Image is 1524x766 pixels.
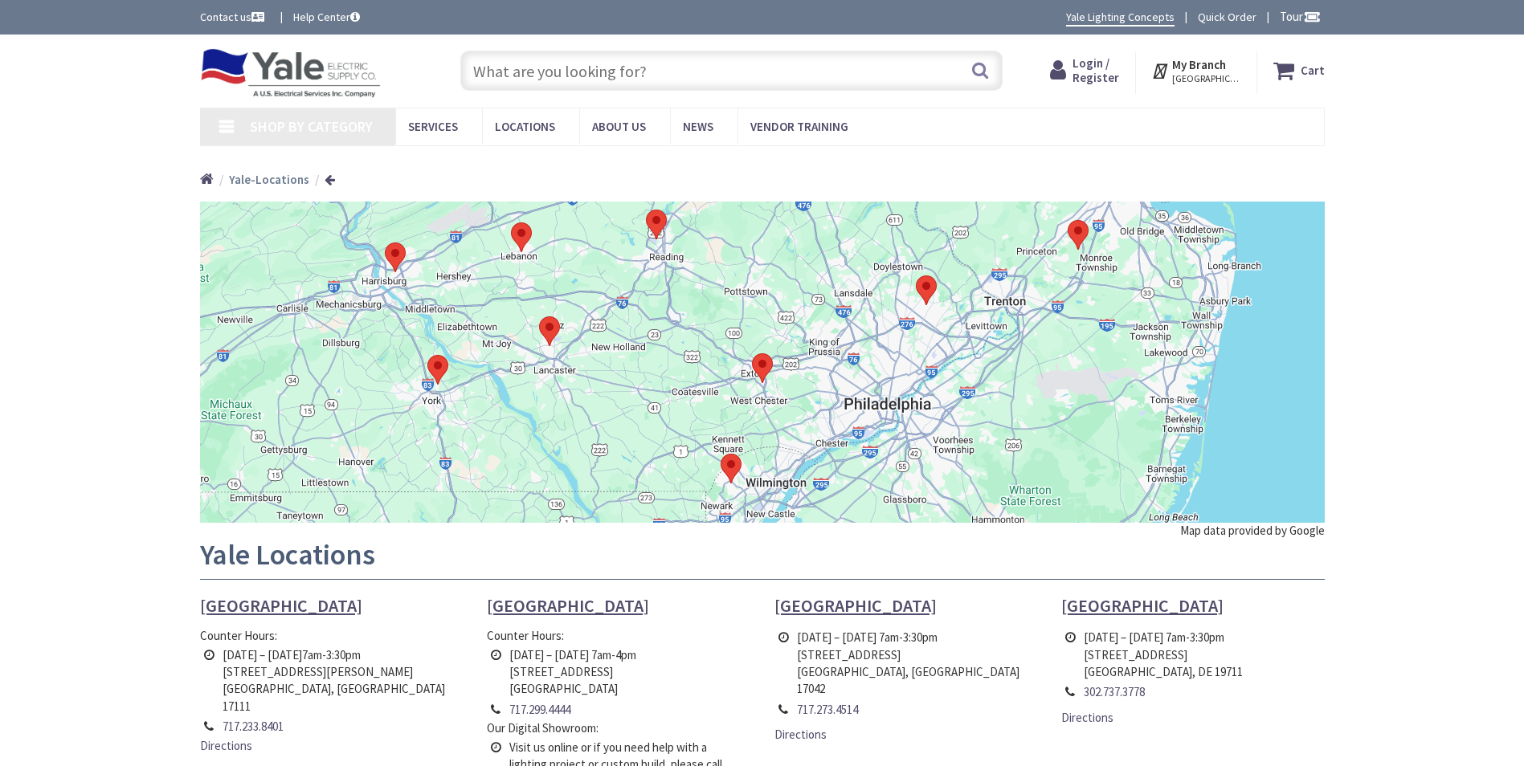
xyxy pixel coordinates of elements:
a: Help Center [293,9,360,25]
a: 717.233.8401 [223,718,284,735]
td: [DATE] – [DATE] 7am-3:30pm [STREET_ADDRESS] [GEOGRAPHIC_DATA], DE 19711 [1080,627,1247,682]
strong: My Branch [1172,57,1226,72]
span: News [683,119,713,134]
div: [DATE] – [DATE] 7am-3:30pm [797,629,1022,646]
div: Map data provided by Google [1180,522,1325,539]
input: What are you looking for? [460,51,1003,91]
span: [GEOGRAPHIC_DATA] [774,594,937,617]
strong: Yale-Locations [229,172,309,187]
div: [GEOGRAPHIC_DATA], [GEOGRAPHIC_DATA] 17042 [797,663,1022,698]
a: 302.737.3778 [1084,683,1145,700]
span: Vendor Training [750,119,848,134]
strong: Cart [1301,56,1325,85]
a: Yale Lighting Concepts [1066,9,1175,26]
a: [GEOGRAPHIC_DATA] [774,596,937,615]
a: [GEOGRAPHIC_DATA] [1061,596,1224,615]
span: Shop By Category [250,117,373,136]
a: Login / Register [1050,56,1119,85]
span: 7am-3:30pm [302,647,361,662]
span: [GEOGRAPHIC_DATA], [GEOGRAPHIC_DATA] [1172,72,1240,85]
span: Services [408,119,458,134]
span: About Us [592,119,646,134]
a: 717.273.4514 [797,701,858,718]
a: Directions [1061,709,1113,726]
a: [GEOGRAPHIC_DATA] [487,596,649,615]
span: Tour [1280,9,1321,24]
a: [GEOGRAPHIC_DATA] [200,596,362,615]
a: 717.299.4444 [509,701,570,718]
span: Login / Register [1073,55,1119,85]
a: Directions [200,737,252,754]
td: [DATE] – [DATE] [STREET_ADDRESS][PERSON_NAME] [GEOGRAPHIC_DATA], [GEOGRAPHIC_DATA] 17111 [219,645,451,717]
img: Yale Electric Supply Co. [200,48,382,98]
span: Locations [495,119,555,134]
div: My Branch [GEOGRAPHIC_DATA], [GEOGRAPHIC_DATA] [1151,56,1240,85]
div: [STREET_ADDRESS] [797,646,1022,663]
span: [GEOGRAPHIC_DATA] [487,594,649,617]
h1: Yale Locations [200,539,1325,580]
a: Directions [774,726,827,743]
span: [GEOGRAPHIC_DATA] [1061,594,1224,617]
a: Quick Order [1198,9,1256,25]
span: [GEOGRAPHIC_DATA] [200,594,362,617]
td: [DATE] – [DATE] 7am-4pm [STREET_ADDRESS] [GEOGRAPHIC_DATA] [505,645,640,699]
address: Counter Hours: [200,623,464,760]
a: Contact us [200,9,268,25]
a: Cart [1273,56,1325,85]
